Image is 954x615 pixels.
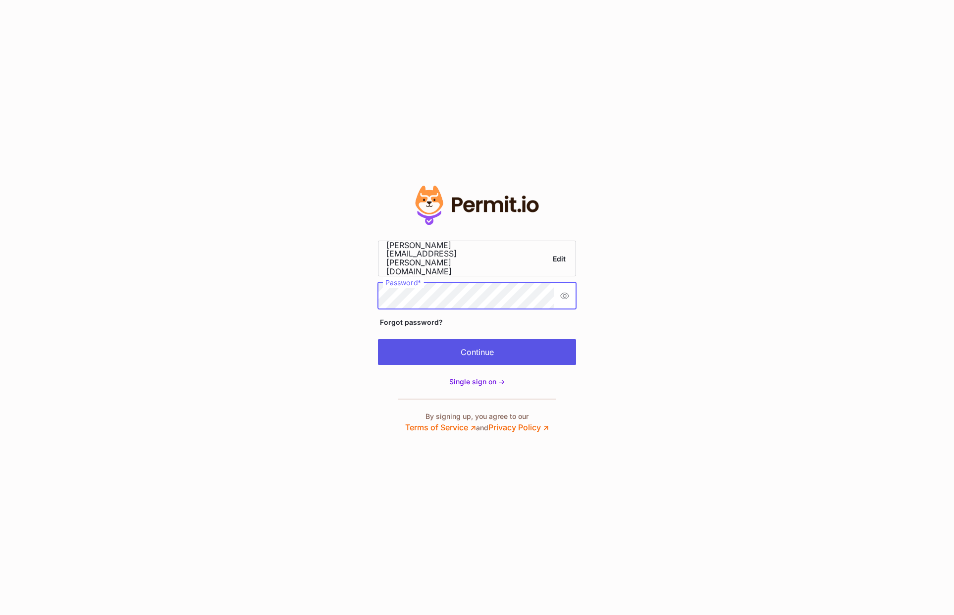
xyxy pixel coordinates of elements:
[405,422,476,432] a: Terms of Service ↗
[449,377,505,386] span: Single sign on ->
[378,316,445,328] a: Forgot password?
[405,411,549,433] p: By signing up, you agree to our and
[386,241,510,276] span: [PERSON_NAME][EMAIL_ADDRESS][PERSON_NAME][DOMAIN_NAME]
[488,422,549,432] a: Privacy Policy ↗
[449,377,505,387] a: Single sign on ->
[551,252,568,266] a: Edit email address
[378,339,576,365] button: Continue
